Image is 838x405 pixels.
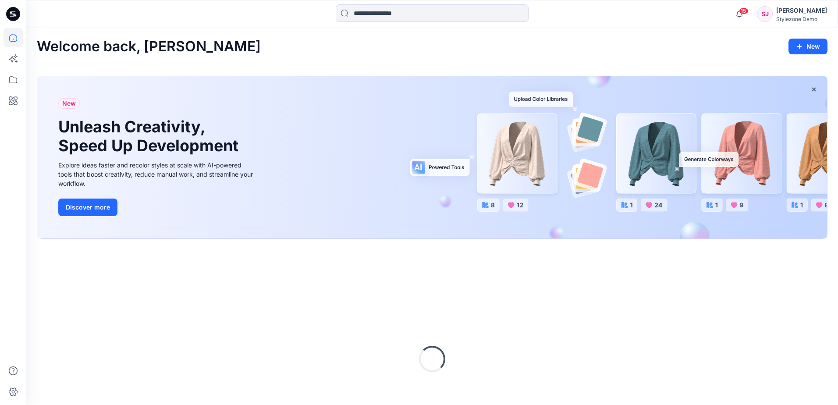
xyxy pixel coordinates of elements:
[62,98,76,109] span: New
[58,160,256,188] div: Explore ideas faster and recolor styles at scale with AI-powered tools that boost creativity, red...
[37,39,261,55] h2: Welcome back, [PERSON_NAME]
[757,6,773,22] div: SJ
[58,199,256,216] a: Discover more
[739,7,749,14] span: 15
[788,39,827,54] button: New
[776,16,827,22] div: Stylezone Demo
[58,199,117,216] button: Discover more
[776,5,827,16] div: [PERSON_NAME]
[58,117,242,155] h1: Unleash Creativity, Speed Up Development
